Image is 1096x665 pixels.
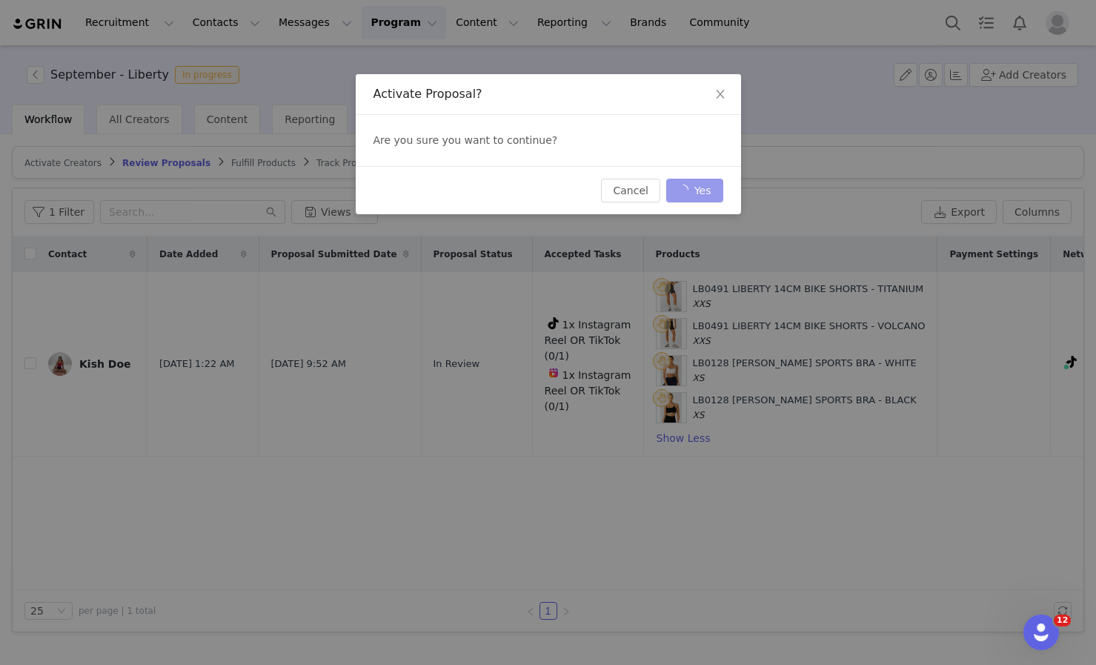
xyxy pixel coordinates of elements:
div: Activate Proposal? [373,86,723,102]
span: 12 [1054,615,1071,626]
button: Close [700,74,741,116]
button: Cancel [601,179,660,202]
i: icon: close [714,88,726,100]
div: Are you sure you want to continue? [356,115,741,166]
iframe: Intercom live chat [1023,615,1059,650]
